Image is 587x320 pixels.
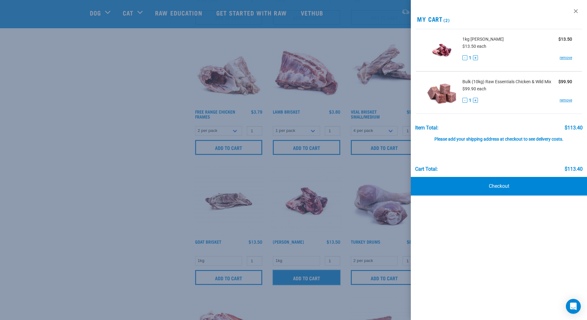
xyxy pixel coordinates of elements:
[411,16,587,23] h2: My Cart
[473,55,478,60] button: +
[462,44,486,49] span: $13.50 each
[565,166,583,172] div: $113.40
[415,125,438,131] div: Item Total:
[560,97,572,103] a: remove
[560,55,572,61] a: remove
[558,37,572,42] strong: $13.50
[426,77,458,109] img: Raw Essentials Chicken & Wild Mix
[565,125,583,131] div: $113.40
[469,97,471,104] span: 1
[473,98,478,103] button: +
[469,55,471,61] span: 1
[462,79,551,85] span: Bulk (10kg) Raw Essentials Chicken & Wild Mix
[443,19,450,21] span: (2)
[462,55,467,60] button: -
[462,86,486,91] span: $99.90 each
[415,166,438,172] div: Cart total:
[415,131,583,142] div: Please add your shipping address at checkout to see delivery costs.
[462,36,504,43] span: 1kg [PERSON_NAME]
[558,79,572,84] strong: $99.90
[411,177,587,196] a: Checkout
[566,299,581,314] div: Open Intercom Messenger
[462,98,467,103] button: -
[426,34,458,66] img: Venison Brisket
